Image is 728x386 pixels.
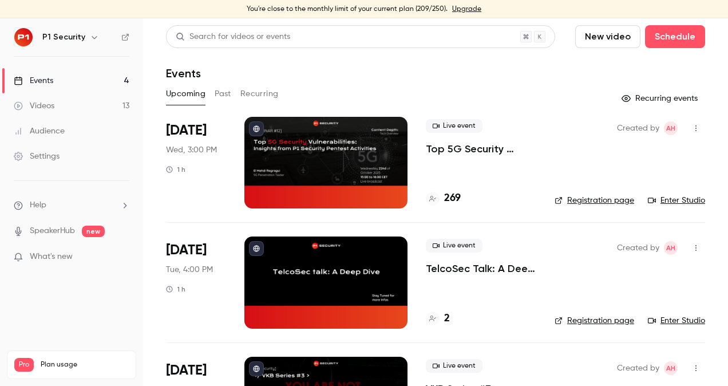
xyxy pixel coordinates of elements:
[444,311,450,326] h4: 2
[666,121,675,135] span: AH
[426,311,450,326] a: 2
[82,226,105,237] span: new
[617,121,659,135] span: Created by
[617,361,659,375] span: Created by
[30,225,75,237] a: SpeakerHub
[14,151,60,162] div: Settings
[426,191,461,206] a: 269
[166,165,185,174] div: 1 h
[14,199,129,211] li: help-dropdown-opener
[30,199,46,211] span: Help
[616,89,705,108] button: Recurring events
[215,85,231,103] button: Past
[176,31,290,43] div: Search for videos or events
[426,239,482,253] span: Live event
[14,358,34,372] span: Pro
[166,264,213,275] span: Tue, 4:00 PM
[14,125,65,137] div: Audience
[166,241,207,259] span: [DATE]
[166,361,207,380] span: [DATE]
[666,241,675,255] span: AH
[166,117,226,208] div: Oct 22 Wed, 3:00 PM (Europe/Paris)
[444,191,461,206] h4: 269
[166,144,217,156] span: Wed, 3:00 PM
[240,85,279,103] button: Recurring
[14,75,53,86] div: Events
[575,25,640,48] button: New video
[664,361,678,375] span: Amine Hayad
[42,31,85,43] h6: P1 Security
[166,66,201,80] h1: Events
[664,121,678,135] span: Amine Hayad
[41,360,129,369] span: Plan usage
[645,25,705,48] button: Schedule
[666,361,675,375] span: AH
[30,251,73,263] span: What's new
[664,241,678,255] span: Amine Hayad
[452,5,481,14] a: Upgrade
[14,100,54,112] div: Videos
[555,195,634,206] a: Registration page
[648,315,705,326] a: Enter Studio
[166,285,185,294] div: 1 h
[426,119,482,133] span: Live event
[648,195,705,206] a: Enter Studio
[426,262,536,275] a: TelcoSec Talk: A Deep Dive
[166,237,226,328] div: Nov 11 Tue, 4:00 PM (Europe/Paris)
[14,28,33,46] img: P1 Security
[555,315,634,326] a: Registration page
[617,241,659,255] span: Created by
[426,142,536,156] a: Top 5G Security Vulnerabilities: Insights from P1 Security Pentest Activities
[166,121,207,140] span: [DATE]
[426,359,482,373] span: Live event
[166,85,205,103] button: Upcoming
